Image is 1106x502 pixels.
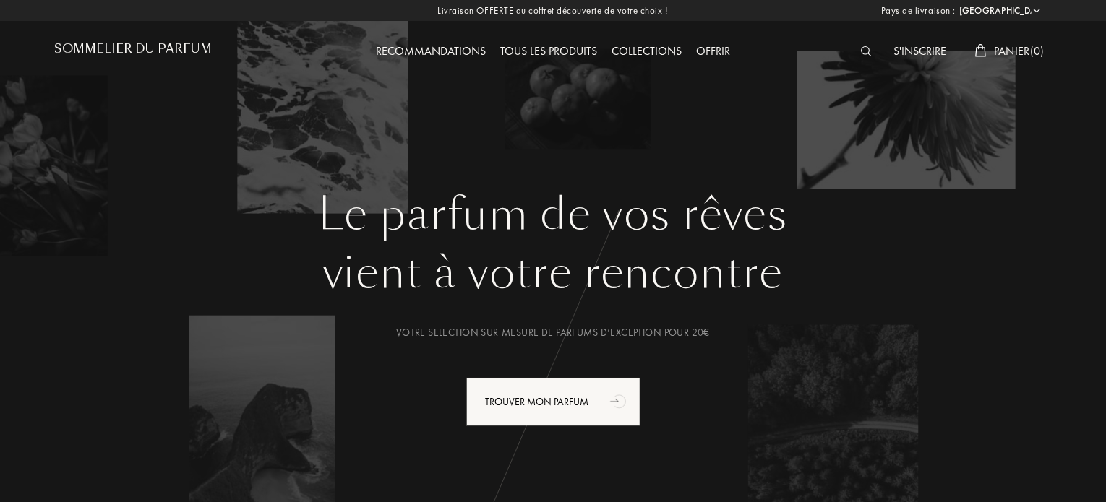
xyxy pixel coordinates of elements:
a: Recommandations [369,43,493,59]
span: Panier ( 0 ) [994,43,1045,59]
span: Pays de livraison : [881,4,956,18]
img: cart_white.svg [975,44,987,57]
h1: Sommelier du Parfum [54,42,212,56]
h1: Le parfum de vos rêves [65,189,1041,241]
a: Collections [604,43,689,59]
a: Sommelier du Parfum [54,42,212,61]
a: Trouver mon parfumanimation [455,378,651,426]
img: search_icn_white.svg [861,46,872,56]
div: Offrir [689,43,737,61]
div: Votre selection sur-mesure de parfums d’exception pour 20€ [65,325,1041,340]
div: Tous les produits [493,43,604,61]
div: S'inscrire [886,43,953,61]
div: Trouver mon parfum [466,378,640,426]
div: Collections [604,43,689,61]
div: Recommandations [369,43,493,61]
a: Offrir [689,43,737,59]
div: vient à votre rencontre [65,241,1041,306]
div: animation [605,386,634,415]
a: Tous les produits [493,43,604,59]
a: S'inscrire [886,43,953,59]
